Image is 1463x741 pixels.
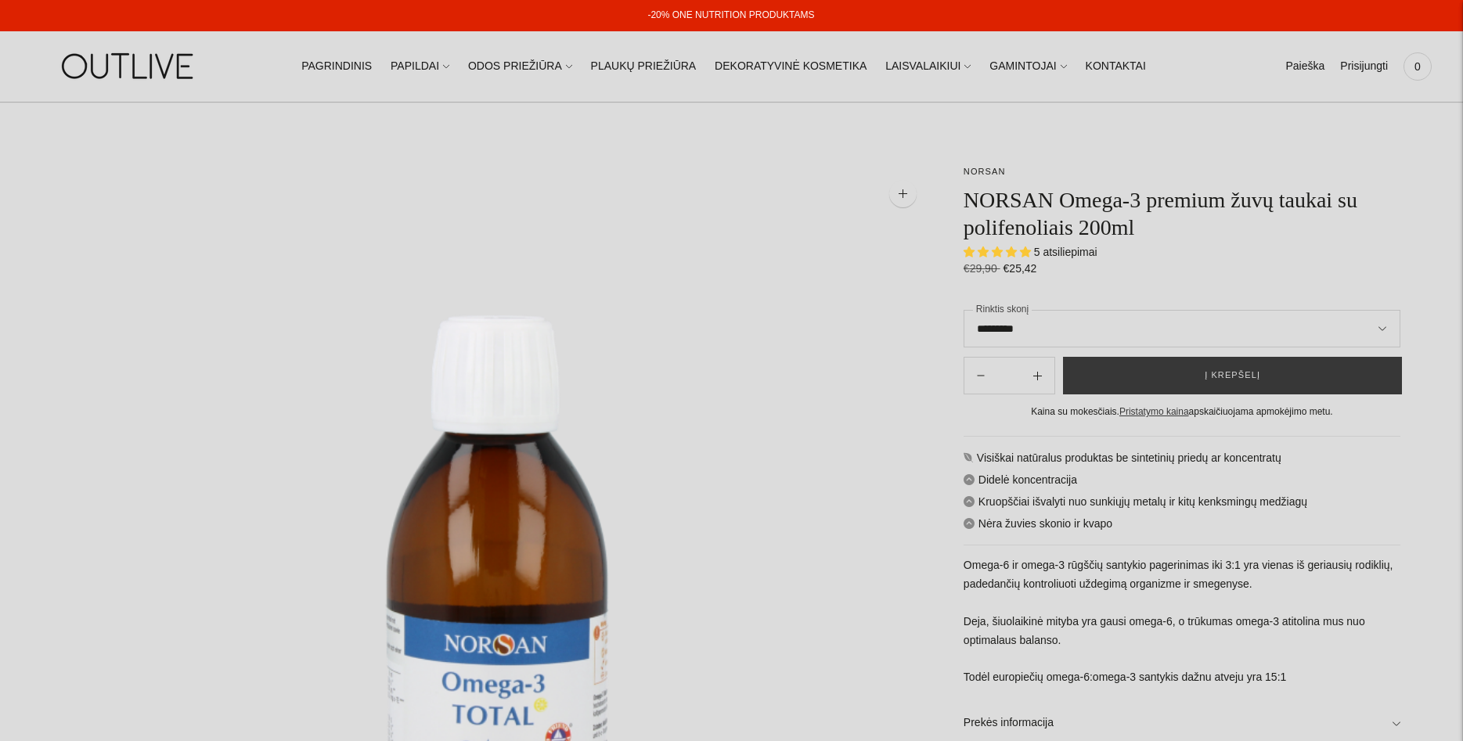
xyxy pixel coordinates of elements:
p: Omega-6 ir omega-3 rūgščių santykio pagerinimas iki 3:1 yra vienas iš geriausių rodiklių, padedan... [964,556,1400,688]
a: Paieška [1285,49,1324,84]
a: NORSAN [964,167,1006,176]
button: Add product quantity [964,357,997,394]
input: Product quantity [997,365,1021,387]
a: DEKORATYVINĖ KOSMETIKA [715,49,867,84]
button: Į krepšelį [1063,357,1402,394]
h1: NORSAN Omega-3 premium žuvų taukai su polifenoliais 200ml [964,186,1400,241]
div: Kaina su mokesčiais. apskaičiuojama apmokėjimo metu. [964,404,1400,420]
a: 0 [1404,49,1432,84]
button: Subtract product quantity [1021,357,1054,394]
a: PAPILDAI [391,49,449,84]
img: OUTLIVE [31,39,227,93]
span: 0 [1407,56,1429,77]
a: PAGRINDINIS [301,49,372,84]
a: -20% ONE NUTRITION PRODUKTAMS [647,9,814,20]
a: ODOS PRIEŽIŪRA [468,49,572,84]
a: GAMINTOJAI [989,49,1066,84]
a: LAISVALAIKIUI [885,49,971,84]
span: 5.00 stars [964,246,1034,258]
a: KONTAKTAI [1086,49,1146,84]
span: €25,42 [1004,262,1037,275]
a: PLAUKŲ PRIEŽIŪRA [591,49,697,84]
a: Pristatymo kaina [1119,406,1189,417]
a: Prisijungti [1340,49,1388,84]
span: 5 atsiliepimai [1034,246,1097,258]
s: €29,90 [964,262,1000,275]
span: Į krepšelį [1205,368,1260,383]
